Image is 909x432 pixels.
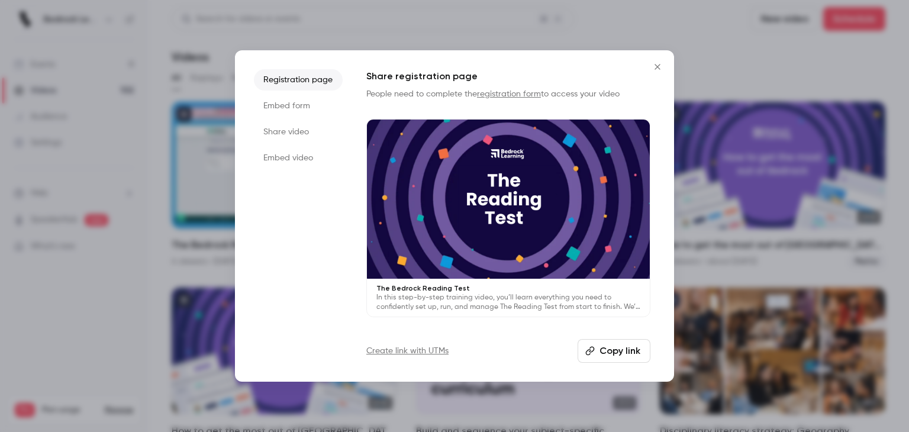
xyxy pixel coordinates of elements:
button: Close [646,55,669,79]
p: The Bedrock Reading Test [376,283,640,293]
li: Embed video [254,147,343,169]
li: Registration page [254,69,343,91]
h1: Share registration page [366,69,650,83]
p: In this step-by-step training video, you’ll learn everything you need to confidently set up, run,... [376,293,640,312]
li: Share video [254,121,343,143]
a: Create link with UTMs [366,345,449,357]
a: registration form [477,90,541,98]
a: The Bedrock Reading TestIn this step-by-step training video, you’ll learn everything you need to ... [366,119,650,317]
button: Copy link [578,339,650,363]
p: People need to complete the to access your video [366,88,650,100]
li: Embed form [254,95,343,117]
